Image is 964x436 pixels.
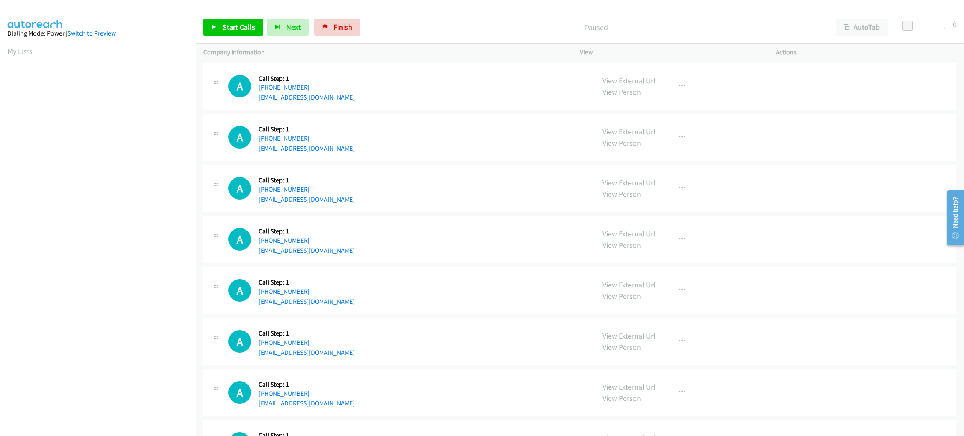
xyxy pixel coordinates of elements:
[953,19,956,30] div: 0
[228,381,251,404] div: The call is yet to be attempted
[228,126,251,149] div: The call is yet to be attempted
[259,195,355,203] a: [EMAIL_ADDRESS][DOMAIN_NAME]
[228,228,251,251] h1: A
[228,75,251,97] div: The call is yet to be attempted
[333,22,352,32] span: Finish
[259,236,310,244] a: [PHONE_NUMBER]
[259,93,355,101] a: [EMAIL_ADDRESS][DOMAIN_NAME]
[8,46,33,56] a: My Lists
[602,189,641,199] a: View Person
[228,330,251,353] h1: A
[580,47,761,57] p: View
[776,47,956,57] p: Actions
[203,47,565,57] p: Company Information
[602,342,641,352] a: View Person
[259,227,355,236] h5: Call Step: 1
[602,138,641,148] a: View Person
[228,228,251,251] div: The call is yet to be attempted
[228,177,251,200] div: The call is yet to be attempted
[67,29,116,37] a: Switch to Preview
[907,23,945,29] div: Delay between calls (in seconds)
[602,393,641,403] a: View Person
[203,19,263,36] a: Start Calls
[259,399,355,407] a: [EMAIL_ADDRESS][DOMAIN_NAME]
[836,19,888,36] button: AutoTab
[259,349,355,356] a: [EMAIL_ADDRESS][DOMAIN_NAME]
[228,330,251,353] div: The call is yet to be attempted
[259,329,355,338] h5: Call Step: 1
[267,19,309,36] button: Next
[259,339,310,346] a: [PHONE_NUMBER]
[602,178,656,187] a: View External Url
[372,22,821,33] p: Paused
[228,126,251,149] h1: A
[259,134,310,142] a: [PHONE_NUMBER]
[286,22,301,32] span: Next
[228,177,251,200] h1: A
[228,381,251,404] h1: A
[259,83,310,91] a: [PHONE_NUMBER]
[602,87,641,97] a: View Person
[602,229,656,239] a: View External Url
[602,76,656,85] a: View External Url
[8,28,188,38] div: Dialing Mode: Power |
[602,382,656,392] a: View External Url
[259,125,355,133] h5: Call Step: 1
[259,176,355,185] h5: Call Step: 1
[228,75,251,97] h1: A
[602,240,641,250] a: View Person
[259,390,310,398] a: [PHONE_NUMBER]
[602,331,656,341] a: View External Url
[259,287,310,295] a: [PHONE_NUMBER]
[223,22,255,32] span: Start Calls
[940,185,964,251] iframe: Resource Center
[602,291,641,301] a: View Person
[259,246,355,254] a: [EMAIL_ADDRESS][DOMAIN_NAME]
[602,280,656,290] a: View External Url
[228,279,251,302] div: The call is yet to be attempted
[259,144,355,152] a: [EMAIL_ADDRESS][DOMAIN_NAME]
[259,298,355,305] a: [EMAIL_ADDRESS][DOMAIN_NAME]
[259,380,355,389] h5: Call Step: 1
[259,74,355,83] h5: Call Step: 1
[259,185,310,193] a: [PHONE_NUMBER]
[259,278,355,287] h5: Call Step: 1
[228,279,251,302] h1: A
[602,127,656,136] a: View External Url
[314,19,360,36] a: Finish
